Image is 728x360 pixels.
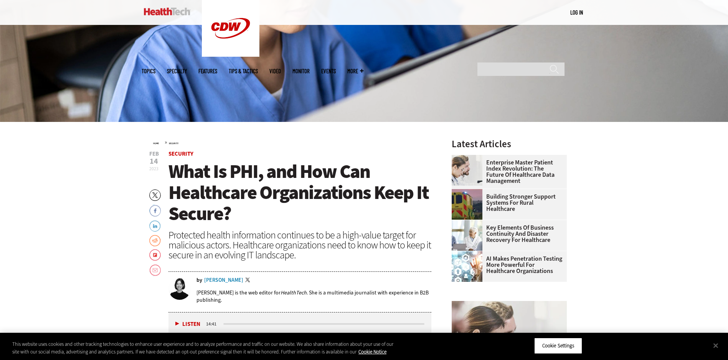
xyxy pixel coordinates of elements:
[452,220,482,251] img: incident response team discusses around a table
[149,158,159,165] span: 14
[144,8,190,15] img: Home
[452,159,562,184] a: Enterprise Master Patient Index Revolution: The Future of Healthcare Data Management
[149,151,159,157] span: Feb
[245,278,252,284] a: Twitter
[167,68,187,74] span: Specialty
[452,194,562,212] a: Building Stronger Support Systems for Rural Healthcare
[570,9,583,16] a: Log in
[202,51,259,59] a: CDW
[452,251,482,282] img: Healthcare and hacking concept
[452,256,562,274] a: AI Makes Penetration Testing More Powerful for Healthcare Organizations
[168,230,432,260] div: Protected health information continues to be a high-value target for malicious actors. Healthcare...
[321,68,336,74] a: Events
[168,312,432,335] div: media player
[168,159,429,226] span: What Is PHI, and How Can Healthcare Organizations Keep It Secure?
[452,155,482,186] img: medical researchers look at data on desktop monitor
[292,68,310,74] a: MonITor
[149,166,158,172] span: 2023
[452,225,562,243] a: Key Elements of Business Continuity and Disaster Recovery for Healthcare
[196,278,202,283] span: by
[452,251,486,257] a: Healthcare and hacking concept
[358,348,386,355] a: More information about your privacy
[347,68,363,74] span: More
[168,150,193,158] a: Security
[269,68,281,74] a: Video
[534,338,582,354] button: Cookie Settings
[196,289,432,304] p: [PERSON_NAME] is the web editor for . She is a multimedia journalist with experience in B2B publi...
[198,68,217,74] a: Features
[229,68,258,74] a: Tips & Tactics
[452,139,567,149] h3: Latest Articles
[204,278,243,283] a: [PERSON_NAME]
[452,220,486,226] a: incident response team discusses around a table
[153,139,432,145] div: »
[169,142,178,145] a: Security
[12,340,400,355] div: This website uses cookies and other tracking technologies to enhance user experience and to analy...
[707,337,724,354] button: Close
[168,278,191,300] img: Jordan Scott
[153,142,159,145] a: Home
[452,189,486,195] a: ambulance driving down country road at sunset
[570,8,583,16] div: User menu
[281,289,307,296] em: HealthTech
[452,189,482,220] img: ambulance driving down country road at sunset
[142,68,155,74] span: Topics
[175,321,200,327] button: Listen
[205,321,222,327] div: duration
[452,155,486,161] a: medical researchers look at data on desktop monitor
